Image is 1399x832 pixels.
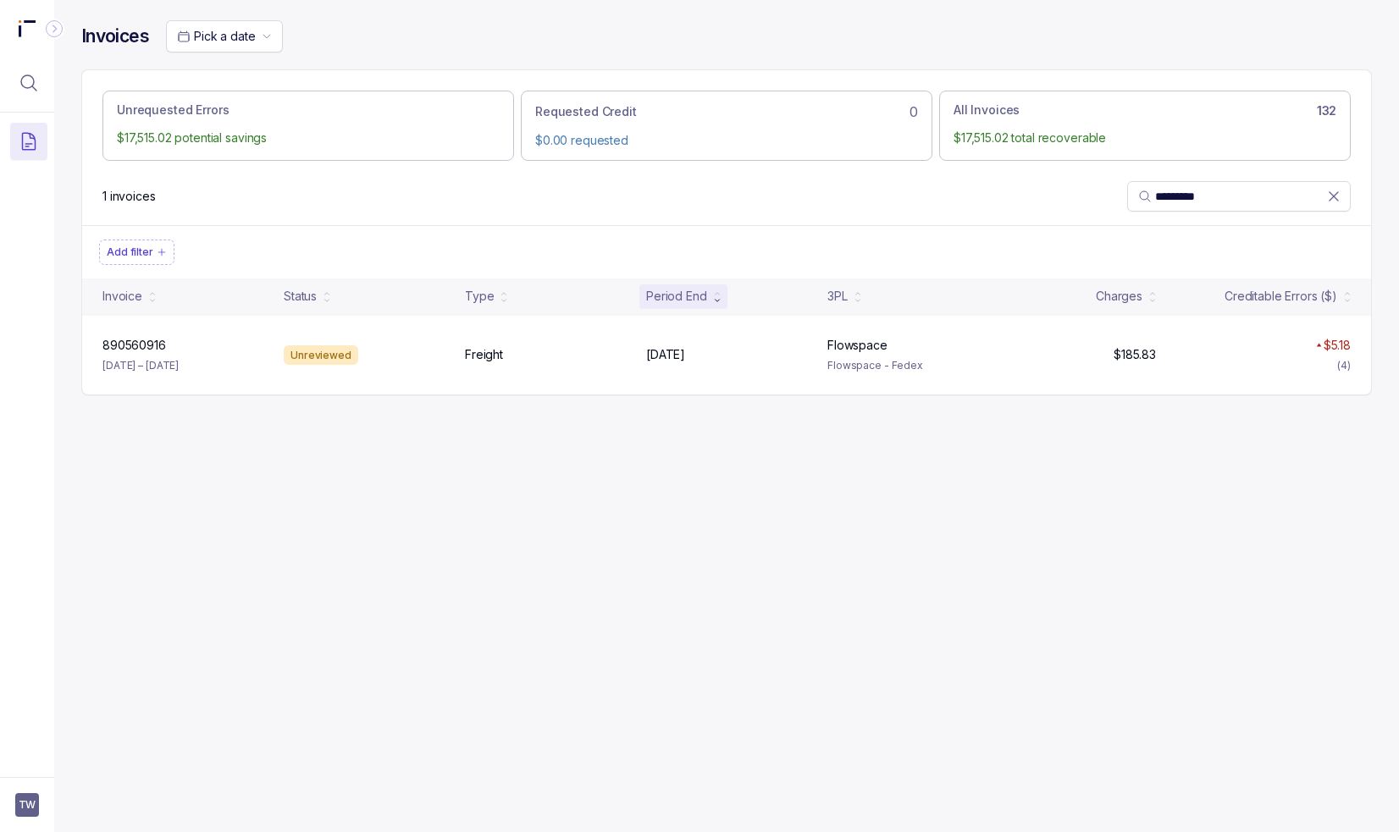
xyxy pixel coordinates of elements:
h4: Invoices [81,25,149,48]
p: Flowspace [827,337,888,354]
div: Charges [1096,288,1142,305]
div: Status [284,288,317,305]
div: Remaining page entries [102,188,156,205]
div: Invoice [102,288,142,305]
div: (4) [1337,357,1351,374]
div: Creditable Errors ($) [1225,288,1337,305]
p: 1 invoices [102,188,156,205]
search: Date Range Picker [177,28,255,45]
h6: 132 [1317,104,1336,118]
p: Unrequested Errors [117,102,229,118]
div: 3PL [827,288,848,305]
img: red pointer upwards [1316,343,1321,347]
p: $17,515.02 total recoverable [954,129,1336,146]
ul: Action Tab Group [102,91,1351,160]
p: $5.18 [1324,337,1351,354]
p: Add filter [107,244,153,261]
p: $185.83 [1114,346,1156,363]
div: Collapse Icon [44,19,64,39]
ul: Filter Group [99,240,1354,265]
div: 0 [535,102,918,122]
p: $17,515.02 potential savings [117,129,500,146]
button: Menu Icon Button MagnifyingGlassIcon [10,64,47,102]
div: Unreviewed [284,345,358,366]
span: Pick a date [194,29,255,43]
p: [DATE] [646,346,685,363]
button: User initials [15,793,39,817]
p: $0.00 requested [535,132,918,149]
p: Flowspace - Fedex [827,357,988,374]
div: Period End [646,288,707,305]
div: Type [465,288,494,305]
p: 890560916 [102,337,166,354]
button: Date Range Picker [166,20,283,52]
button: Filter Chip Add filter [99,240,174,265]
p: All Invoices [954,102,1020,118]
p: [DATE] – [DATE] [102,357,179,374]
button: Menu Icon Button DocumentTextIcon [10,123,47,160]
p: Requested Credit [535,103,637,120]
p: Freight [465,346,503,363]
